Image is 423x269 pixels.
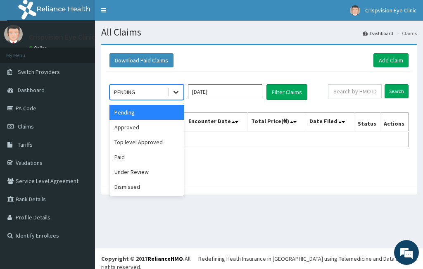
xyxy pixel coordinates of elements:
[109,120,184,135] div: Approved
[385,84,409,98] input: Search
[394,30,417,37] li: Claims
[350,5,360,16] img: User Image
[101,27,417,38] h1: All Claims
[363,30,393,37] a: Dashboard
[4,25,23,43] img: User Image
[109,53,173,67] button: Download Paid Claims
[18,86,45,94] span: Dashboard
[18,123,34,130] span: Claims
[198,255,417,263] div: Redefining Heath Insurance in [GEOGRAPHIC_DATA] using Telemedicine and Data Science!
[248,113,306,132] th: Total Price(₦)
[109,150,184,164] div: Paid
[185,113,248,132] th: Encounter Date
[29,33,95,41] p: Crispvision Eye Clinic
[109,135,184,150] div: Top level Approved
[373,53,409,67] a: Add Claim
[109,164,184,179] div: Under Review
[354,113,380,132] th: Status
[109,179,184,194] div: Dismissed
[380,113,408,132] th: Actions
[147,255,183,262] a: RelianceHMO
[18,68,60,76] span: Switch Providers
[109,105,184,120] div: Pending
[188,84,262,99] input: Select Month and Year
[306,113,354,132] th: Date Filed
[29,45,49,51] a: Online
[266,84,307,100] button: Filter Claims
[365,7,417,14] span: Crispvision Eye Clinic
[114,88,135,96] div: PENDING
[101,255,185,262] strong: Copyright © 2017 .
[328,84,382,98] input: Search by HMO ID
[18,141,33,148] span: Tariffs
